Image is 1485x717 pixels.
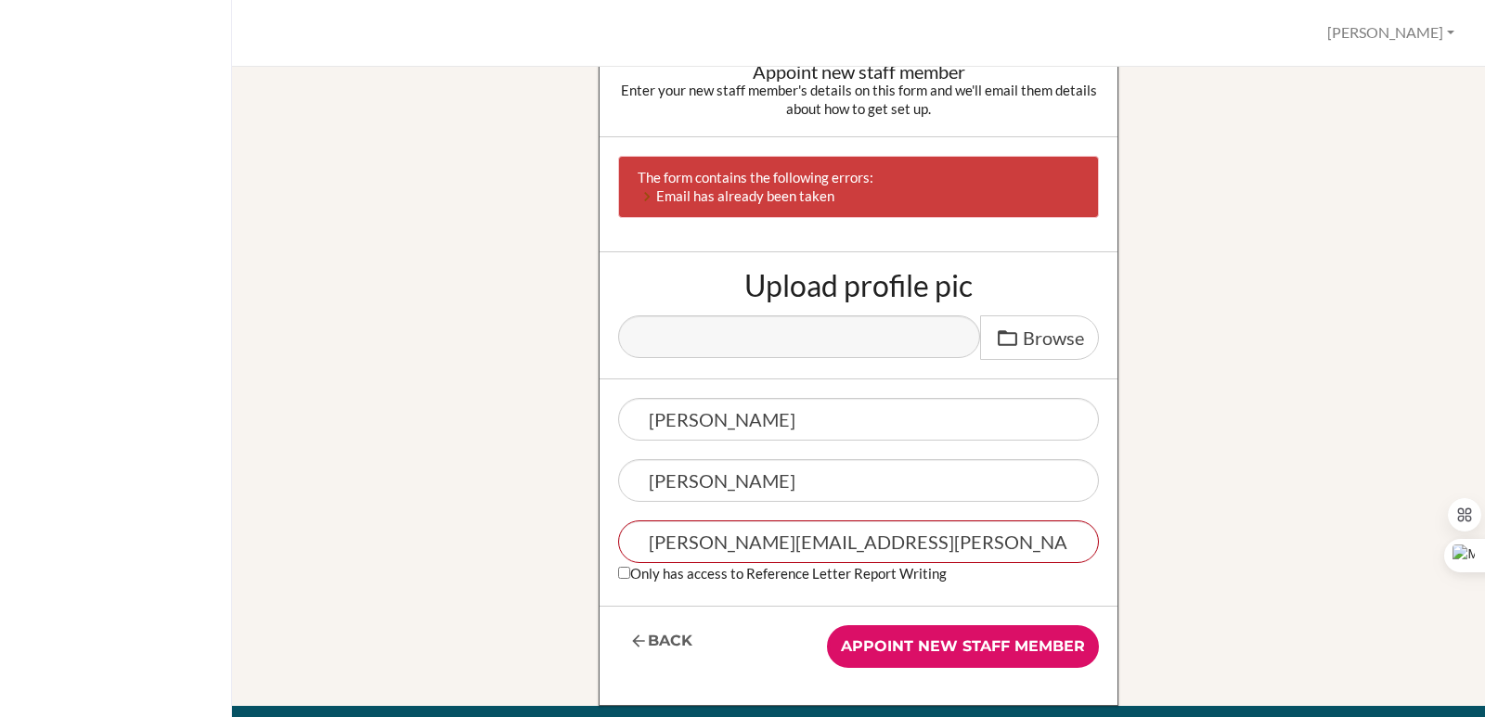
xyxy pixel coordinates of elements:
[744,271,973,301] label: Upload profile pic
[618,520,1099,563] input: Email
[618,81,1099,118] div: Enter your new staff member's details on this form and we'll email them details about how to get ...
[618,563,947,583] label: Only has access to Reference Letter Report Writing
[618,625,704,658] a: Back
[618,398,1099,441] input: First name
[618,156,1099,218] div: The form contains the following errors:
[618,567,630,579] input: Only has access to Reference Letter Report Writing
[827,625,1099,668] input: Appoint new staff member
[638,186,1039,206] li: Email has already been taken
[1319,16,1463,50] button: [PERSON_NAME]
[618,459,1099,502] input: Last name
[618,62,1099,81] div: Appoint new staff member
[1023,326,1084,349] span: Browse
